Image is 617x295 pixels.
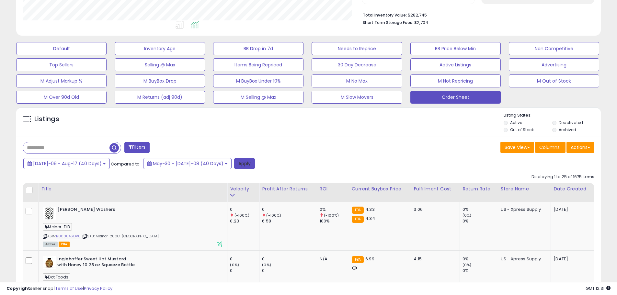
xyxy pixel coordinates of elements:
button: Order Sheet [410,91,501,104]
div: N/A [320,256,344,262]
span: $2,704 [414,19,428,26]
small: (-100%) [324,213,339,218]
div: 0% [320,207,349,212]
button: Non Competitive [509,42,599,55]
div: Displaying 1 to 25 of 1675 items [531,174,594,180]
div: 0% [463,256,498,262]
div: Store Name [501,186,548,192]
a: B00004SDV0 [56,233,81,239]
div: US - Xpress Supply [501,207,546,212]
button: May-30 - [DATE]-08 (40 Days) [143,158,232,169]
div: 100% [320,218,349,224]
button: Needs to Reprice [312,42,402,55]
label: Active [510,120,522,125]
button: M Selling @ Max [213,91,303,104]
button: Advertising [509,58,599,71]
img: 411IIZDv2bL._SL40_.jpg [43,256,56,269]
div: 0 [230,256,259,262]
div: 0 [262,207,316,212]
div: 3.06 [414,207,455,212]
div: 4.15 [414,256,455,262]
div: Current Buybox Price [352,186,408,192]
div: Profit After Returns [262,186,314,192]
button: M Over 90d Old [16,91,107,104]
div: Fulfillment Cost [414,186,457,192]
span: 6.99 [365,256,374,262]
small: (0%) [463,213,472,218]
div: US - Xpress Supply [501,256,546,262]
div: 0.23 [230,218,259,224]
h5: Listings [34,115,59,124]
span: 4.33 [365,206,375,212]
button: [DATE]-09 - Aug-17 (40 Days) [23,158,110,169]
small: (-100%) [266,213,281,218]
button: M Returns (adj 90d) [115,91,205,104]
small: FBA [352,256,364,263]
div: 6.58 [262,218,316,224]
button: Columns [535,142,566,153]
button: M Out of Stock [509,74,599,87]
button: Apply [234,158,255,169]
small: FBA [352,216,364,223]
button: M BuyBox Under 10% [213,74,303,87]
div: [DATE] [554,207,579,212]
div: 0% [463,207,498,212]
button: Top Sellers [16,58,107,71]
div: Return Rate [463,186,495,192]
span: 2025-08-18 12:31 GMT [586,285,611,291]
span: All listings currently available for purchase on Amazon [43,242,58,247]
div: 0% [463,218,498,224]
div: [DATE] [554,256,579,262]
button: M No Max [312,74,402,87]
button: Default [16,42,107,55]
span: Dot Foods [43,273,70,281]
div: Title [41,186,224,192]
div: seller snap | | [6,286,112,292]
button: 30 Day Decrease [312,58,402,71]
small: (0%) [463,262,472,267]
button: Save View [500,142,534,153]
a: Terms of Use [55,285,83,291]
div: Date Created [554,186,591,192]
button: Filters [124,142,150,153]
span: Compared to: [111,161,141,167]
button: Actions [566,142,594,153]
span: [DATE]-09 - Aug-17 (40 Days) [33,160,102,167]
strong: Copyright [6,285,30,291]
div: 0 [230,207,259,212]
span: Melnor-DIB [43,223,72,231]
small: FBA [352,207,364,214]
button: Inventory Age [115,42,205,55]
div: Velocity [230,186,257,192]
b: [PERSON_NAME] Washers [57,207,136,214]
b: Total Inventory Value: [363,12,407,18]
b: Inglehoffer Sweet Hot Mustard with Honey 10.25 oz Squeeze Bottle [57,256,136,270]
button: M Adjust Markup % [16,74,107,87]
div: 0 [230,268,259,274]
span: Columns [539,144,560,151]
div: 0 [262,268,316,274]
div: 0 [262,256,316,262]
li: $282,745 [363,11,589,18]
img: 51cLw6leqhL._SL40_.jpg [43,207,56,220]
button: Active Listings [410,58,501,71]
button: M BuyBox Drop [115,74,205,87]
small: (0%) [230,262,239,267]
span: May-30 - [DATE]-08 (40 Days) [153,160,223,167]
small: (-100%) [234,213,249,218]
p: Listing States: [504,112,601,119]
label: Out of Stock [510,127,534,132]
small: (0%) [262,262,271,267]
span: 4.34 [365,215,375,221]
button: M Not Repricing [410,74,501,87]
label: Deactivated [559,120,583,125]
b: Short Term Storage Fees: [363,20,413,25]
button: Items Being Repriced [213,58,303,71]
button: M Slow Movers [312,91,402,104]
span: | SKU: Melnor-200C-[GEOGRAPHIC_DATA] [82,233,159,239]
label: Archived [559,127,576,132]
button: BB Price Below Min [410,42,501,55]
div: ASIN: [43,207,222,246]
button: Selling @ Max [115,58,205,71]
div: ROI [320,186,346,192]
